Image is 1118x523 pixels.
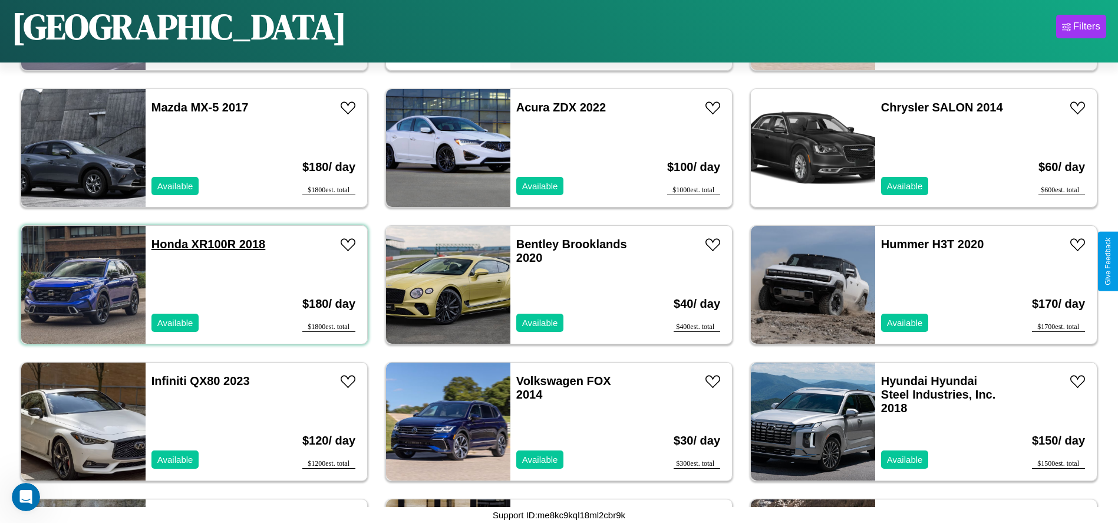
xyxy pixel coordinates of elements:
div: $ 1200 est. total [302,459,355,469]
div: $ 1800 est. total [302,323,355,332]
h3: $ 40 / day [674,285,720,323]
a: Chrysler SALON 2014 [881,101,1003,114]
div: $ 600 est. total [1038,186,1085,195]
a: Mazda MX-5 2017 [151,101,249,114]
p: Available [157,178,193,194]
p: Available [887,315,923,331]
div: $ 1700 est. total [1032,323,1085,332]
h3: $ 180 / day [302,285,355,323]
h3: $ 180 / day [302,149,355,186]
p: Available [522,315,558,331]
div: $ 400 est. total [674,323,720,332]
a: Hyundai Hyundai Steel Industries, Inc. 2018 [881,374,996,415]
iframe: Intercom live chat [12,483,40,511]
p: Available [157,452,193,468]
h3: $ 120 / day [302,422,355,459]
h3: $ 150 / day [1032,422,1085,459]
h1: [GEOGRAPHIC_DATA] [12,2,347,51]
div: $ 1800 est. total [302,186,355,195]
div: $ 300 est. total [674,459,720,469]
div: $ 1000 est. total [667,186,720,195]
h3: $ 170 / day [1032,285,1085,323]
a: Honda XR100R 2018 [151,238,265,251]
div: Give Feedback [1104,238,1112,285]
h3: $ 60 / day [1038,149,1085,186]
h3: $ 100 / day [667,149,720,186]
a: Hummer H3T 2020 [881,238,984,251]
a: Bentley Brooklands 2020 [516,238,627,264]
p: Available [522,178,558,194]
p: Available [887,452,923,468]
a: Infiniti QX80 2023 [151,374,250,387]
div: $ 1500 est. total [1032,459,1085,469]
p: Support ID: me8kc9kql18ml2cbr9k [493,507,625,523]
h3: $ 30 / day [674,422,720,459]
p: Available [887,178,923,194]
p: Available [522,452,558,468]
a: Volkswagen FOX 2014 [516,374,611,401]
a: Acura ZDX 2022 [516,101,606,114]
p: Available [157,315,193,331]
button: Filters [1056,15,1106,38]
div: Filters [1073,21,1100,32]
